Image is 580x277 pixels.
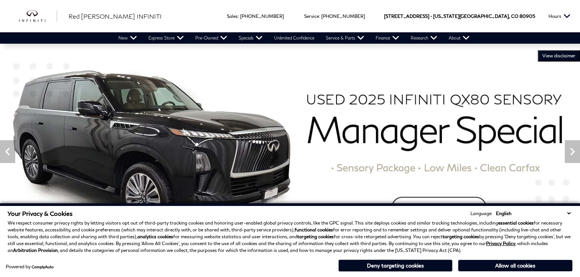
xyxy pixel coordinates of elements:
[143,32,190,44] a: Express Store
[227,13,238,19] span: Sales
[19,10,57,22] a: infiniti
[538,50,580,62] button: VIEW DISCLAIMER
[443,234,479,239] strong: targeting cookies
[238,13,239,19] span: :
[486,241,515,246] a: Privacy Policy
[113,32,475,44] nav: Main Navigation
[470,211,492,216] div: Language:
[8,220,572,254] p: We respect consumer privacy rights by letting visitors opt out of third-party tracking cookies an...
[268,32,320,44] a: Unlimited Confidence
[233,32,268,44] a: Specials
[295,227,333,233] strong: functional cookies
[458,260,572,271] button: Allow all cookies
[137,234,173,239] strong: analytics cookies
[542,53,575,59] span: VIEW DISCLAIMER
[19,10,57,22] img: INFINITI
[8,210,73,217] span: Your Privacy & Cookies
[384,13,535,19] a: [STREET_ADDRESS] • [US_STATE][GEOGRAPHIC_DATA], CO 80905
[565,140,580,163] div: Next
[338,260,453,272] button: Deny targeting cookies
[13,247,58,253] strong: Arbitration Provision
[494,210,572,217] select: Language Select
[370,32,405,44] a: Finance
[319,13,320,19] span: :
[113,32,143,44] a: New
[190,32,233,44] a: Pre-Owned
[498,220,534,226] strong: essential cookies
[443,32,475,44] a: About
[405,32,443,44] a: Research
[32,264,54,269] a: ComplyAuto
[321,13,365,19] a: [PHONE_NUMBER]
[297,234,334,239] strong: targeting cookies
[69,12,162,21] a: Red [PERSON_NAME] INFINITI
[304,13,319,19] span: Service
[6,264,54,269] div: Powered by
[240,13,284,19] a: [PHONE_NUMBER]
[320,32,370,44] a: Service & Parts
[69,13,162,20] span: Red [PERSON_NAME] INFINITI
